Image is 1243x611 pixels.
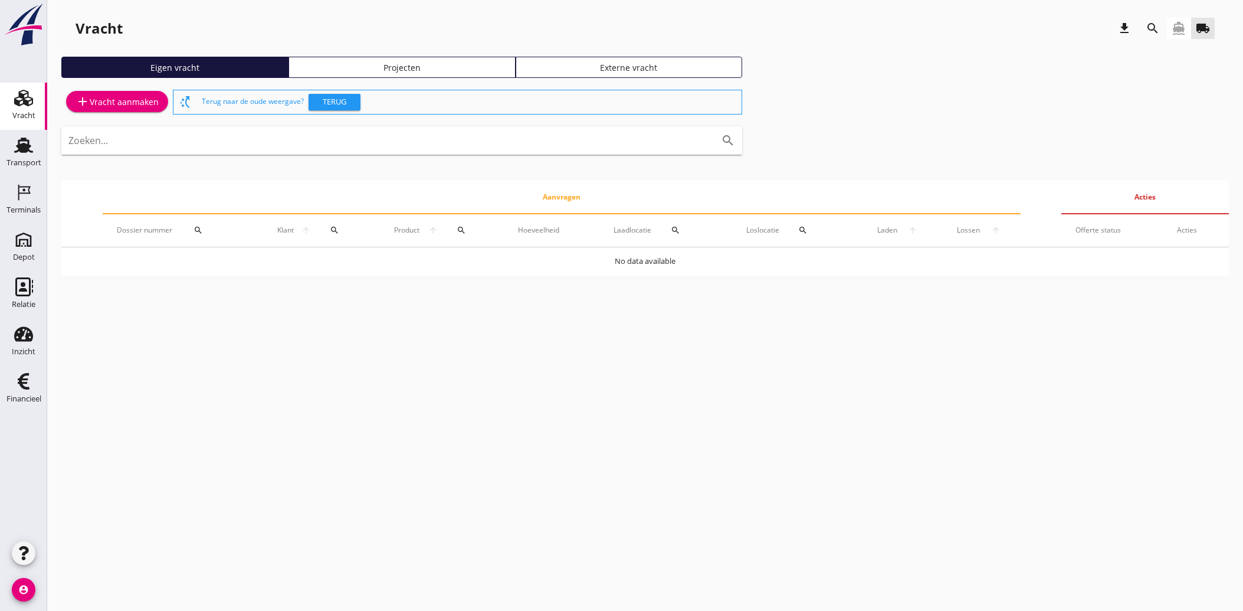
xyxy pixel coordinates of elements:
img: logo-small.a267ee39.svg [2,3,45,47]
div: Depot [13,253,35,261]
i: search [457,226,466,235]
div: Inzicht [12,348,35,355]
td: No data available [61,247,1229,276]
i: search [671,226,680,235]
div: Relatie [12,300,35,308]
i: search [330,226,339,235]
i: arrow_upward [986,226,1006,235]
button: Terug [309,94,360,110]
div: Loslocatie [746,216,844,244]
div: Hoeveelheid [518,225,585,236]
div: Vracht aanmaken [76,94,159,109]
i: arrow_upward [298,226,315,235]
i: arrow_upward [424,226,442,235]
span: Laden [872,225,903,236]
div: Eigen vracht [67,61,283,74]
th: Aanvragen [103,181,1021,214]
div: Offerte status [1075,225,1148,236]
i: directions_boat [1172,21,1186,35]
div: Vracht [76,19,123,38]
th: Acties [1061,181,1229,214]
div: Laadlocatie [614,216,718,244]
i: arrow_upward [903,226,923,235]
div: Terminals [6,206,41,214]
a: Vracht aanmaken [66,91,168,112]
a: Externe vracht [516,57,743,78]
span: Klant [274,225,298,236]
div: Externe vracht [521,61,737,74]
div: Projecten [294,61,510,74]
div: Terug [313,96,356,108]
i: local_shipping [1196,21,1210,35]
div: Transport [6,159,41,166]
a: Eigen vracht [61,57,288,78]
div: Financieel [6,395,41,403]
i: download [1117,21,1132,35]
span: Lossen [952,225,986,236]
a: Projecten [288,57,516,78]
i: search [193,226,203,235]
i: add [76,94,90,109]
i: account_circle [12,578,35,602]
input: Zoeken... [68,131,702,150]
i: search [798,226,808,235]
i: search [721,133,735,148]
i: switch_access_shortcut [178,95,192,109]
div: Acties [1177,225,1215,236]
div: Terug naar de oude weergave? [202,90,737,114]
div: Dossier nummer [117,216,245,244]
span: Product [390,225,424,236]
i: search [1146,21,1160,35]
div: Vracht [12,112,35,119]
